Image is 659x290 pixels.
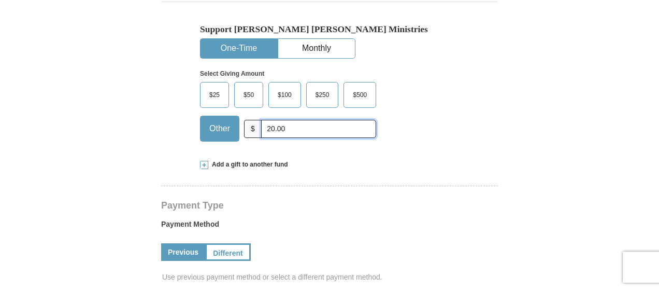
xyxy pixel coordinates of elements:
[161,243,205,261] a: Previous
[200,39,277,58] button: One-Time
[200,70,264,77] strong: Select Giving Amount
[161,201,498,210] h4: Payment Type
[348,87,372,103] span: $500
[261,120,376,138] input: Other Amount
[208,160,288,169] span: Add a gift to another fund
[205,243,251,261] a: Different
[204,121,235,136] span: Other
[310,87,335,103] span: $250
[162,272,499,282] span: Use previous payment method or select a different payment method.
[238,87,259,103] span: $50
[278,39,355,58] button: Monthly
[244,120,262,138] span: $
[204,87,225,103] span: $25
[273,87,297,103] span: $100
[200,24,459,35] h5: Support [PERSON_NAME] [PERSON_NAME] Ministries
[161,219,498,234] label: Payment Method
